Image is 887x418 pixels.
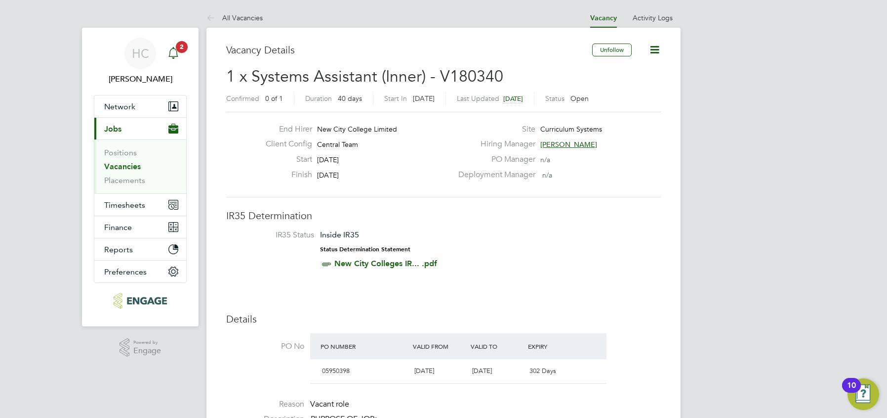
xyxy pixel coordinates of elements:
div: Valid To [468,337,526,355]
h3: Details [226,313,661,325]
button: Jobs [94,118,186,139]
button: Network [94,95,186,117]
span: HC [132,47,149,60]
label: Duration [305,94,332,103]
label: Hiring Manager [452,139,535,149]
label: Deployment Manager [452,170,535,180]
span: [DATE] [472,367,492,375]
label: PO Manager [452,154,535,165]
strong: Status Determination Statement [320,246,410,253]
span: Timesheets [104,200,145,210]
span: [DATE] [317,171,339,180]
button: Finance [94,216,186,238]
label: Start [258,154,312,165]
div: Expiry [525,337,583,355]
label: Last Updated [457,94,499,103]
span: Vacant role [310,399,349,409]
a: Powered byEngage [120,338,161,357]
label: Finish [258,170,312,180]
span: n/a [540,155,550,164]
nav: Main navigation [82,28,199,326]
label: IR35 Status [236,230,314,240]
label: Reason [226,399,304,410]
button: Preferences [94,261,186,282]
div: Valid From [410,337,468,355]
div: PO Number [318,337,410,355]
span: [DATE] [317,155,339,164]
span: Powered by [133,338,161,347]
span: Jobs [104,124,121,134]
span: [DATE] [413,94,435,103]
span: Open [570,94,589,103]
label: Start In [384,94,407,103]
span: Preferences [104,267,147,277]
span: Curriculum Systems [540,125,602,134]
a: Vacancy [590,14,617,22]
label: Client Config [258,139,312,149]
a: Positions [104,148,137,157]
span: 2 [176,41,188,53]
span: Hana Capper [94,73,187,85]
div: Jobs [94,139,186,193]
span: 0 of 1 [265,94,283,103]
img: tr2rec-logo-retina.png [114,293,166,309]
a: Go to home page [94,293,187,309]
span: Finance [104,223,132,232]
span: [DATE] [414,367,434,375]
span: Engage [133,347,161,355]
span: Network [104,102,135,111]
a: Placements [104,176,145,185]
a: New City Colleges IR... .pdf [334,259,437,268]
span: Reports [104,245,133,254]
span: n/a [542,171,552,180]
label: Site [452,124,535,135]
div: 10 [847,385,856,398]
a: Activity Logs [633,13,673,22]
span: Inside IR35 [320,230,359,239]
h3: IR35 Determination [226,209,661,222]
span: Central Team [317,140,358,149]
a: HC[PERSON_NAME] [94,38,187,85]
span: 302 Days [529,367,556,375]
label: Status [545,94,564,103]
button: Timesheets [94,194,186,216]
button: Unfollow [592,44,632,56]
span: [DATE] [503,94,523,103]
label: Confirmed [226,94,259,103]
a: Vacancies [104,162,141,171]
span: 1 x Systems Assistant (Inner) - V180340 [226,67,503,86]
h3: Vacancy Details [226,44,592,56]
span: New City College Limited [317,125,397,134]
span: 05950398 [322,367,350,375]
a: 2 [163,38,183,69]
button: Open Resource Center, 10 new notifications [847,378,879,410]
span: 40 days [338,94,362,103]
a: All Vacancies [206,13,263,22]
label: PO No [226,341,304,352]
label: End Hirer [258,124,312,135]
button: Reports [94,238,186,260]
span: [PERSON_NAME] [540,140,597,149]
